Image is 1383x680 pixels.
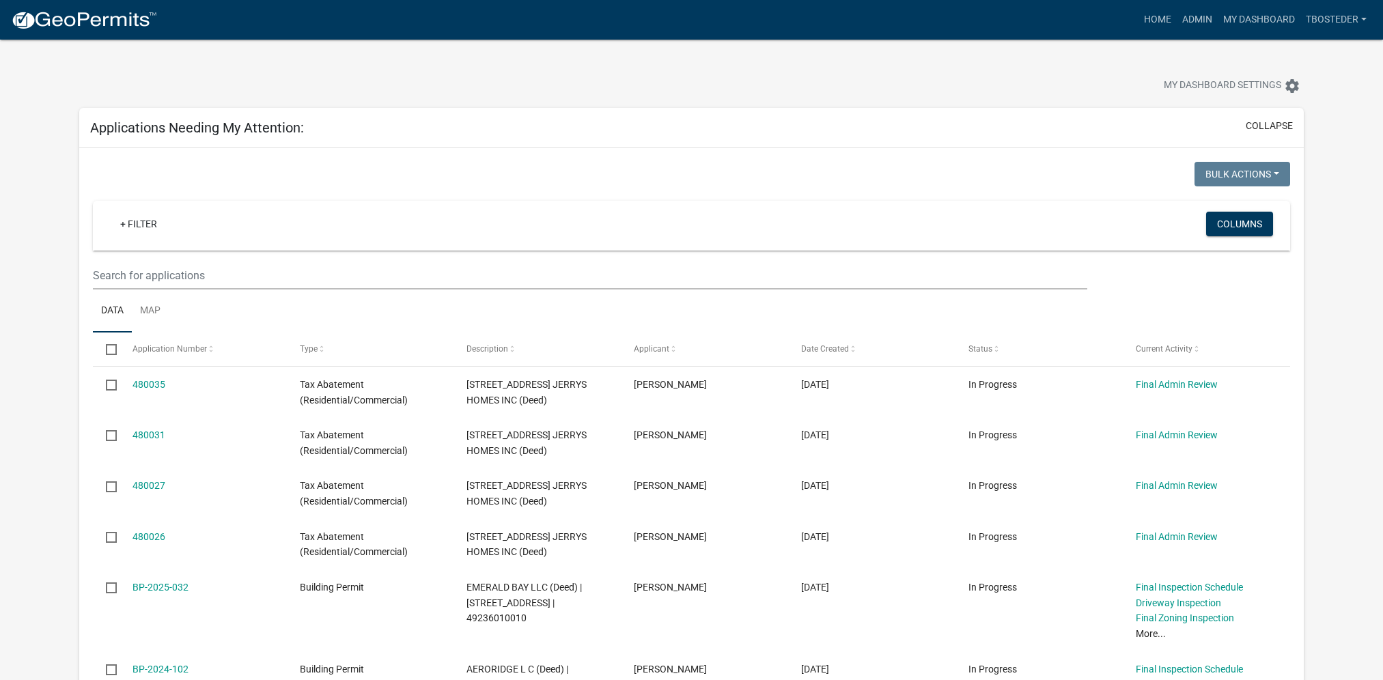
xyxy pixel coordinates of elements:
a: 480031 [132,429,165,440]
span: 311 N 19TH ST JERRYS HOMES INC (Deed) [466,480,587,507]
span: In Progress [968,582,1017,593]
span: Building Permit [300,664,364,675]
datatable-header-cell: Application Number [120,332,287,365]
a: Home [1138,7,1177,33]
input: Search for applications [93,261,1087,289]
datatable-header-cell: Description [453,332,621,365]
span: tyler [634,664,707,675]
button: Columns [1206,212,1273,236]
a: Final Inspection Schedule [1136,582,1243,593]
a: Admin [1177,7,1218,33]
span: Angie Steigerwald [634,582,707,593]
button: collapse [1246,119,1293,133]
datatable-header-cell: Date Created [788,332,955,365]
a: 480035 [132,379,165,390]
span: 313 N 19TH ST JERRYS HOMES INC (Deed) [466,429,587,456]
a: Final Admin Review [1136,429,1218,440]
span: Date Created [801,344,849,354]
span: Applicant [634,344,669,354]
a: BP-2025-032 [132,582,188,593]
a: Final Admin Review [1136,379,1218,390]
span: My Dashboard Settings [1164,78,1281,94]
span: 09/17/2025 [801,379,829,390]
a: Final Admin Review [1136,480,1218,491]
button: My Dashboard Settingssettings [1153,72,1311,99]
a: + Filter [109,212,168,236]
span: Tax Abatement (Residential/Commercial) [300,429,408,456]
span: Application Number [132,344,207,354]
datatable-header-cell: Current Activity [1122,332,1289,365]
span: Type [300,344,318,354]
span: 09/17/2025 [801,480,829,491]
a: BP-2024-102 [132,664,188,675]
span: Description [466,344,508,354]
a: tbosteder [1300,7,1372,33]
span: Building Permit [300,582,364,593]
span: 305 N 19TH ST JERRYS HOMES INC (Deed) [466,379,587,406]
span: adam [634,379,707,390]
a: 480026 [132,531,165,542]
span: 01/14/2025 [801,582,829,593]
a: Final Inspection Schedule [1136,664,1243,675]
a: More... [1136,628,1166,639]
h5: Applications Needing My Attention: [90,119,304,136]
span: In Progress [968,531,1017,542]
span: adam [634,531,707,542]
datatable-header-cell: Select [93,332,119,365]
a: 480027 [132,480,165,491]
span: Status [968,344,992,354]
span: 07/31/2024 [801,664,829,675]
datatable-header-cell: Status [955,332,1123,365]
span: EMERALD BAY LLC (Deed) | 2103 N JEFFERSON WAY | 49236010010 [466,582,582,624]
span: In Progress [968,379,1017,390]
span: Tax Abatement (Residential/Commercial) [300,480,408,507]
a: Data [93,289,132,333]
i: settings [1284,78,1300,94]
a: My Dashboard [1218,7,1300,33]
datatable-header-cell: Type [286,332,453,365]
span: In Progress [968,664,1017,675]
span: Current Activity [1136,344,1192,354]
span: In Progress [968,480,1017,491]
datatable-header-cell: Applicant [621,332,788,365]
span: adam [634,429,707,440]
span: Tax Abatement (Residential/Commercial) [300,379,408,406]
a: Final Admin Review [1136,531,1218,542]
a: Driveway Inspection [1136,597,1221,608]
span: In Progress [968,429,1017,440]
button: Bulk Actions [1195,162,1290,186]
span: 09/17/2025 [801,429,829,440]
span: 09/17/2025 [801,531,829,542]
span: 307 N 19TH ST JERRYS HOMES INC (Deed) [466,531,587,558]
a: Map [132,289,169,333]
span: Tax Abatement (Residential/Commercial) [300,531,408,558]
a: Final Zoning Inspection [1136,612,1234,623]
span: adam [634,480,707,491]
